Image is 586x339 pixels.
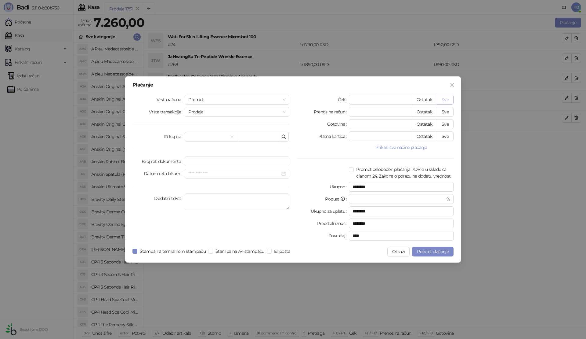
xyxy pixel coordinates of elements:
[447,83,457,87] span: Zatvori
[154,193,185,203] label: Dodatni tekst
[338,95,349,105] label: Ček
[188,107,286,116] span: Prodaja
[318,131,349,141] label: Platna kartica
[412,95,437,105] button: Ostatak
[164,132,185,142] label: ID kupca
[142,157,185,166] label: Broj ref. dokumenta
[412,247,454,256] button: Potvrdi plaćanje
[354,166,454,179] span: Promet oslobođen plaćanja PDV-a u skladu sa članom 24. Zakona o porezu na dodatu vrednost
[412,131,437,141] button: Ostatak
[157,95,185,105] label: Vrsta računa
[437,119,454,129] button: Sve
[412,107,437,117] button: Ostatak
[311,206,349,216] label: Ukupno za uplatu
[144,169,185,179] label: Datum ref. dokum.
[330,182,349,192] label: Ukupno
[213,248,267,255] span: Štampa na A4 štampaču
[272,248,293,255] span: El. pošta
[188,170,280,177] input: Datum ref. dokum.
[437,107,454,117] button: Sve
[349,144,454,151] button: Prikaži sve načine plaćanja
[137,248,208,255] span: Štampa na termalnom štampaču
[447,80,457,90] button: Close
[317,219,349,228] label: Preostali iznos
[412,119,437,129] button: Ostatak
[314,107,349,117] label: Prenos na račun
[328,231,349,241] label: Povraćaj
[417,249,449,254] span: Potvrdi plaćanje
[185,157,289,166] input: Broj ref. dokumenta
[132,83,454,87] div: Plaćanje
[437,95,454,105] button: Sve
[188,95,286,104] span: Promet
[437,131,454,141] button: Sve
[450,83,455,87] span: close
[327,119,349,129] label: Gotovina
[149,107,185,117] label: Vrsta transakcije
[325,194,349,204] label: Popust
[185,193,289,210] textarea: Dodatni tekst
[387,247,410,256] button: Otkaži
